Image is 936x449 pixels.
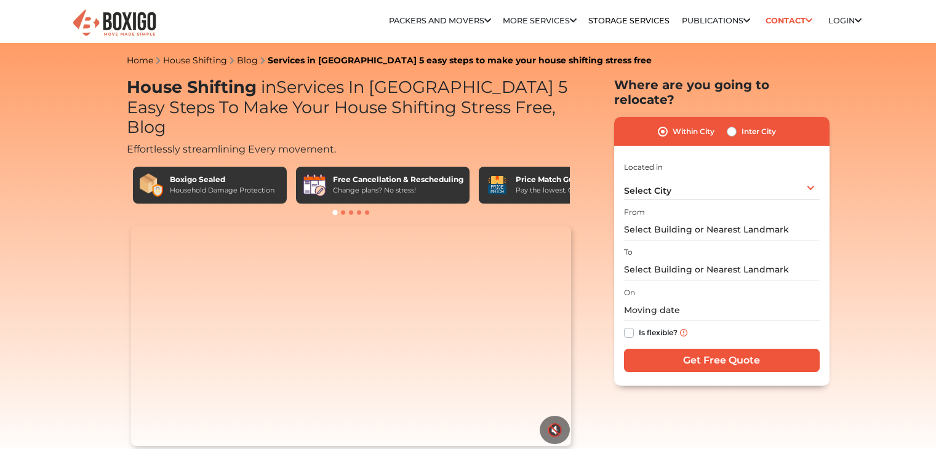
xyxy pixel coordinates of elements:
a: Services in [GEOGRAPHIC_DATA] 5 easy steps to make your house shifting stress free [268,55,652,66]
label: To [624,247,633,258]
span: Services In [GEOGRAPHIC_DATA] 5 Easy Steps To Make Your House Shifting Stress Free, Blog [127,77,567,137]
a: Home [127,55,153,66]
span: Select City [624,185,671,196]
div: Boxigo Sealed [170,174,274,185]
div: Household Damage Protection [170,185,274,196]
img: Boxigo [71,8,158,38]
label: Within City [673,124,714,139]
a: Blog [237,55,258,66]
div: Pay the lowest. Guaranteed! [516,185,609,196]
input: Select Building or Nearest Landmark [624,219,820,240]
span: Effortlessly streamlining Every movement. [127,143,336,155]
h1: House Shifting [127,77,576,138]
a: Packers and Movers [389,16,491,25]
input: Select Building or Nearest Landmark [624,259,820,280]
label: Located in [624,162,663,173]
a: Publications [682,16,750,25]
a: Contact [762,11,817,30]
span: in [261,77,276,97]
label: On [624,287,635,298]
img: Price Match Guarantee [485,173,510,197]
a: Login [828,16,862,25]
a: Storage Services [588,16,670,25]
div: Change plans? No stress! [333,185,463,196]
h2: Where are you going to relocate? [614,77,830,107]
input: Get Free Quote [624,349,820,372]
div: Free Cancellation & Rescheduling [333,174,463,185]
button: 🔇 [540,416,570,444]
input: Moving date [624,300,820,321]
video: Your browser does not support the video tag. [131,226,571,447]
img: Boxigo Sealed [139,173,164,197]
a: House Shifting [163,55,227,66]
a: More services [503,16,577,25]
img: info [680,329,687,336]
label: Is flexible? [639,325,678,338]
img: Free Cancellation & Rescheduling [302,173,327,197]
label: From [624,207,645,218]
label: Inter City [742,124,776,139]
div: Price Match Guarantee [516,174,609,185]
